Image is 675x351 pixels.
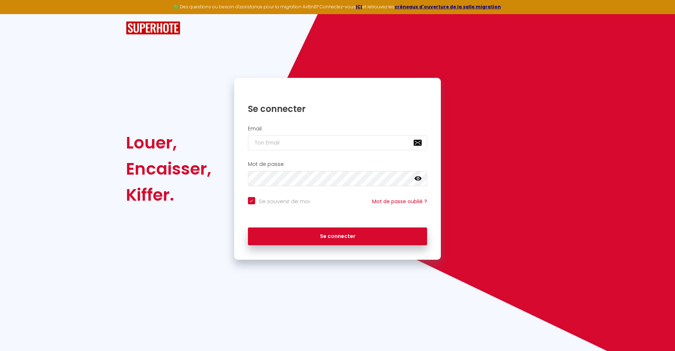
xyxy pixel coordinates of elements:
[248,227,427,246] button: Se connecter
[395,4,501,10] a: créneaux d'ouverture de la salle migration
[126,21,180,35] img: SuperHote logo
[248,161,427,167] h2: Mot de passe
[248,103,427,114] h1: Se connecter
[372,198,427,205] a: Mot de passe oublié ?
[248,126,427,132] h2: Email
[248,135,427,150] input: Ton Email
[126,130,211,156] div: Louer,
[356,4,362,10] a: ICI
[126,182,211,208] div: Kiffer.
[126,156,211,182] div: Encaisser,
